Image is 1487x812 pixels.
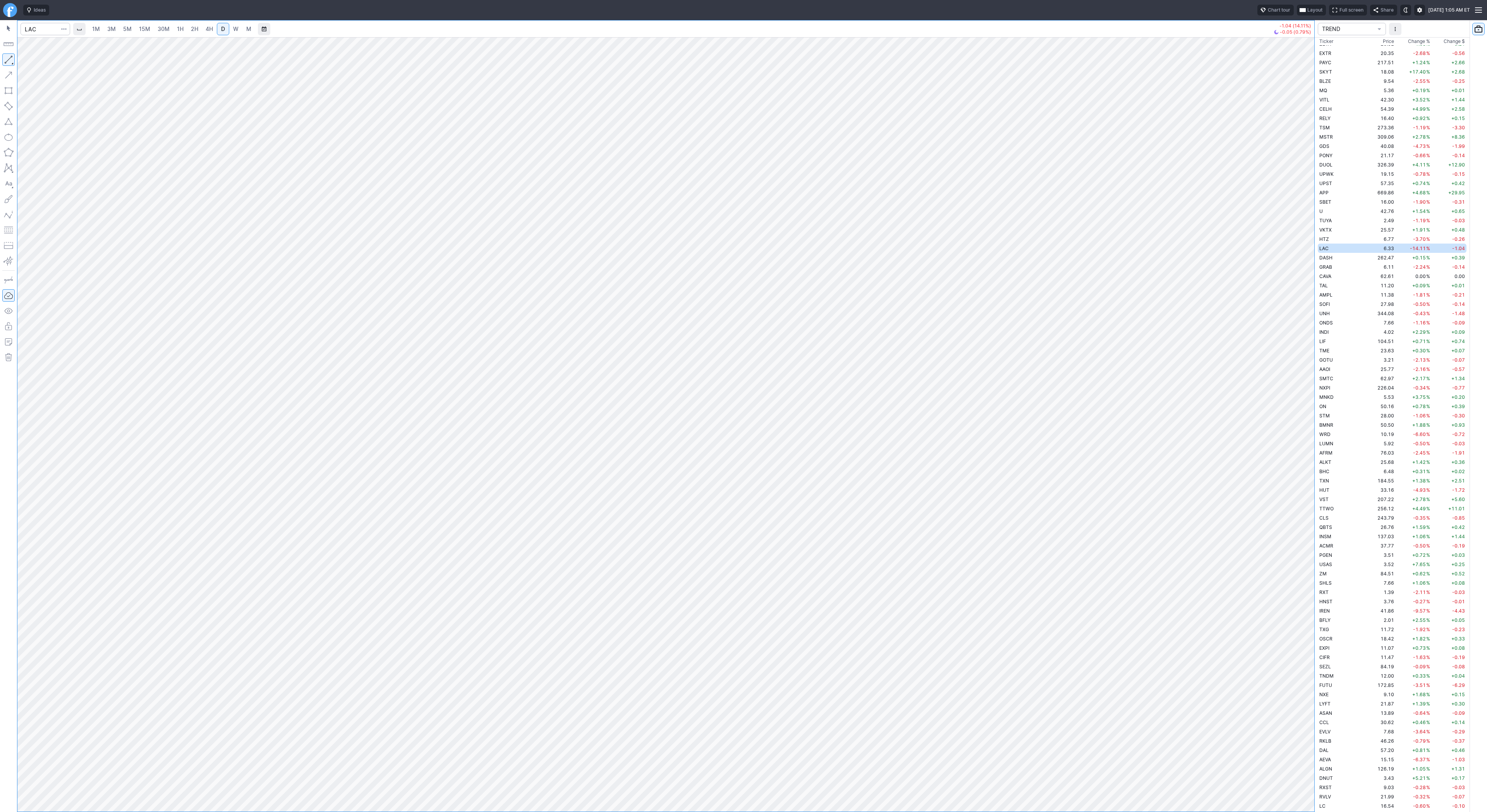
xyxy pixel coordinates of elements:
span: Chart tour [1268,6,1290,14]
span: BHC [1319,469,1329,474]
span: +0.15 [1412,255,1426,261]
td: 9.54 [1367,76,1396,86]
td: 262.47 [1367,253,1396,262]
td: 62.61 [1367,271,1396,281]
span: -0.03 [1452,218,1465,223]
span: +1.24 [1412,60,1426,65]
button: Chart tour [1257,5,1294,15]
span: +0.09 [1412,283,1426,288]
span: +4.99 [1412,106,1426,112]
span: +0.92 [1412,115,1426,121]
span: % [1426,171,1430,177]
span: % [1426,190,1430,196]
span: -0.50 [1413,441,1426,446]
span: BLZE [1319,78,1331,84]
button: Triangle [2,115,15,128]
span: +3.75 [1412,394,1426,400]
a: Finviz.com [3,3,17,17]
span: % [1426,338,1430,344]
span: -0.25 [1452,78,1465,84]
button: Ellipse [2,131,15,143]
span: +0.15 [1451,115,1465,121]
span: NXPI [1319,385,1330,391]
td: 104.51 [1367,336,1396,346]
span: -0.57 [1452,366,1465,372]
span: % [1426,357,1430,363]
td: 28.00 [1367,411,1396,420]
span: -0.09 [1452,320,1465,326]
button: XABCD [2,162,15,174]
span: % [1426,227,1430,233]
span: SKYT [1319,69,1332,75]
td: 5.92 [1367,439,1396,448]
span: +1.34 [1451,376,1465,381]
span: -0.30 [1452,413,1465,419]
button: Anchored VWAP [2,255,15,267]
span: Change $ [1444,38,1465,45]
span: % [1426,311,1430,316]
span: APP [1319,190,1329,196]
span: +0.39 [1451,403,1465,409]
span: % [1426,385,1430,391]
span: -0.21 [1452,292,1465,298]
td: 10.19 [1367,429,1396,439]
span: % [1426,199,1430,205]
span: +1.44 [1451,97,1465,103]
td: 6.33 [1367,244,1396,253]
button: Add note [2,336,15,348]
span: -0.34 [1413,385,1426,391]
span: -1.91 [1452,450,1465,456]
span: % [1426,106,1430,112]
button: Layout [1297,5,1326,15]
span: +0.01 [1451,283,1465,288]
span: % [1426,208,1430,214]
span: % [1426,403,1430,409]
span: AAOI [1319,366,1330,372]
span: % [1426,180,1430,186]
span: +2.68 [1451,69,1465,75]
span: -2.13 [1413,357,1426,363]
td: 25.57 [1367,225,1396,234]
span: -0.14 [1452,153,1465,158]
span: % [1426,50,1430,56]
span: +0.71 [1412,338,1426,344]
span: -0.03 [1452,441,1465,446]
span: +0.07 [1451,348,1465,354]
span: STM [1319,413,1330,419]
button: Interval [73,23,86,35]
span: Ideas [34,6,46,14]
span: BMNR [1319,422,1333,428]
button: Elliott waves [2,208,15,221]
span: -3.70 [1413,236,1426,242]
span: EXTR [1319,50,1331,56]
span: SMTC [1319,376,1333,381]
span: % [1426,69,1430,75]
span: -6.60 [1413,431,1426,437]
span: +29.95 [1448,190,1465,196]
td: 6.77 [1367,234,1396,244]
td: 21.17 [1367,151,1396,160]
button: Brush [2,193,15,205]
td: 62.97 [1367,374,1396,383]
span: % [1426,115,1430,121]
span: +0.36 [1451,459,1465,465]
span: +8.36 [1451,134,1465,140]
td: 50.50 [1367,420,1396,429]
span: INDI [1319,329,1329,335]
span: -2.45 [1413,450,1426,456]
span: +1.42 [1412,459,1426,465]
td: 3.21 [1367,355,1396,364]
span: -0.31 [1452,199,1465,205]
td: 7.66 [1367,318,1396,327]
span: +2.78 [1412,134,1426,140]
span: % [1426,60,1430,65]
button: Rotated rectangle [2,100,15,112]
span: % [1426,394,1430,400]
span: +0.19 [1412,88,1426,93]
span: -0.07 [1452,357,1465,363]
span: +2.17 [1412,376,1426,381]
span: % [1426,366,1430,372]
span: % [1426,236,1430,242]
span: % [1426,245,1430,251]
span: MSTR [1319,134,1333,140]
